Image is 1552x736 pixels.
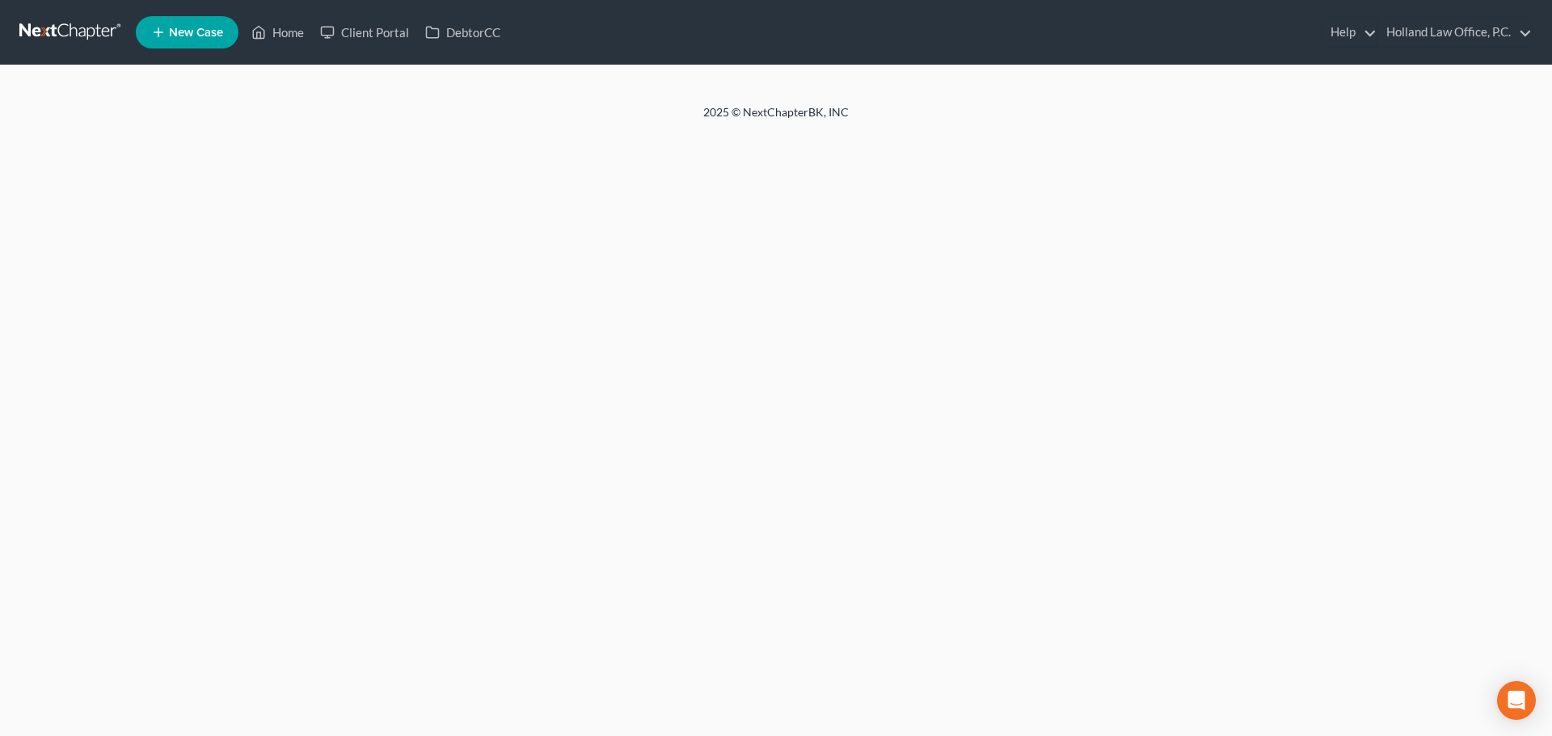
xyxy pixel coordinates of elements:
a: DebtorCC [417,18,508,47]
a: Help [1322,18,1377,47]
div: Open Intercom Messenger [1497,681,1536,720]
a: Home [243,18,312,47]
new-legal-case-button: New Case [136,16,238,48]
div: 2025 © NextChapterBK, INC [315,104,1237,133]
a: Client Portal [312,18,417,47]
a: Holland Law Office, P.C. [1378,18,1532,47]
